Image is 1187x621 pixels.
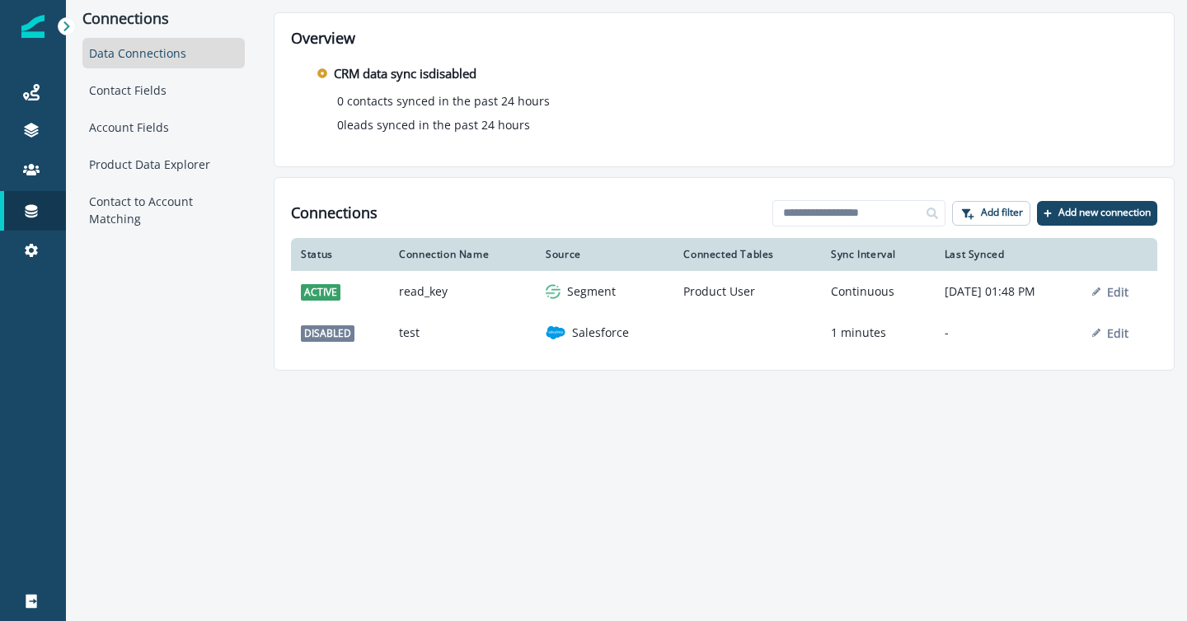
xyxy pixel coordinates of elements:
[572,325,629,341] p: Salesforce
[399,248,526,261] div: Connection Name
[945,248,1072,261] div: Last Synced
[945,325,1072,341] p: -
[673,271,821,312] td: Product User
[1058,207,1151,218] p: Add new connection
[546,248,664,261] div: Source
[389,271,536,312] td: read_key
[21,15,45,38] img: Inflection
[821,271,935,312] td: Continuous
[291,312,1157,353] a: disabledtestsalesforceSalesforce1 minutes-Edit
[337,116,530,133] p: 0 leads synced in the past 24 hours
[82,10,245,28] p: Connections
[1107,325,1128,341] p: Edit
[821,312,935,353] td: 1 minutes
[82,112,245,142] div: Account Fields
[291,204,378,222] h1: Connections
[1092,284,1128,300] button: Edit
[1092,325,1128,341] button: Edit
[334,64,476,83] p: CRM data sync is disabled
[683,248,811,261] div: Connected Tables
[1037,201,1157,226] button: Add new connection
[831,248,925,261] div: Sync Interval
[1107,284,1128,300] p: Edit
[82,149,245,180] div: Product Data Explorer
[82,75,245,105] div: Contact Fields
[952,201,1030,226] button: Add filter
[546,323,565,343] img: salesforce
[981,207,1023,218] p: Add filter
[567,283,616,300] p: Segment
[301,248,379,261] div: Status
[337,92,550,110] p: 0 contacts synced in the past 24 hours
[82,186,245,234] div: Contact to Account Matching
[291,271,1157,312] a: activeread_keysegmentSegmentProduct UserContinuous[DATE] 01:48 PMEdit
[389,312,536,353] td: test
[82,38,245,68] div: Data Connections
[291,30,1157,48] h2: Overview
[301,284,340,301] span: active
[301,325,354,342] span: disabled
[945,283,1072,300] p: [DATE] 01:48 PM
[546,284,561,299] img: segment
